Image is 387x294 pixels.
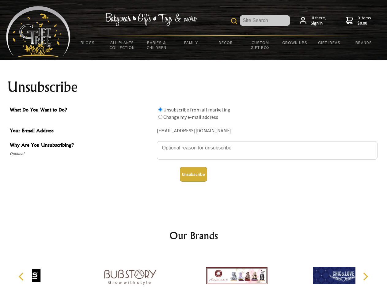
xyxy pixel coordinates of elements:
[10,127,154,136] span: Your E-mail Address
[346,15,371,26] a: 0 items$0.00
[10,106,154,115] span: What Do You Want to Do?
[105,13,197,26] img: Babywear - Gifts - Toys & more
[163,107,230,113] label: Unsubscribe from all marketing
[139,36,174,54] a: Babies & Children
[6,6,70,57] img: Babyware - Gifts - Toys and more...
[158,107,162,111] input: What Do You Want to Do?
[10,150,154,157] span: Optional
[347,36,381,49] a: Brands
[240,15,290,26] input: Site Search
[10,141,154,150] span: Why Are You Unsubscribing?
[180,167,207,182] button: Unsubscribe
[243,36,278,54] a: Custom Gift Box
[312,36,347,49] a: Gift Ideas
[208,36,243,49] a: Decor
[12,228,375,243] h2: Our Brands
[7,80,380,94] h1: Unsubscribe
[359,270,372,283] button: Next
[15,270,29,283] button: Previous
[174,36,209,49] a: Family
[157,126,378,136] div: [EMAIL_ADDRESS][DOMAIN_NAME]
[158,115,162,119] input: What Do You Want to Do?
[311,21,326,26] strong: Sign in
[157,141,378,160] textarea: Why Are You Unsubscribing?
[105,36,140,54] a: All Plants Collection
[70,36,105,49] a: BLOGS
[300,15,326,26] a: Hi there,Sign in
[231,18,237,24] img: product search
[163,114,218,120] label: Change my e-mail address
[277,36,312,49] a: Grown Ups
[358,15,371,26] span: 0 items
[311,15,326,26] span: Hi there,
[358,21,371,26] strong: $0.00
